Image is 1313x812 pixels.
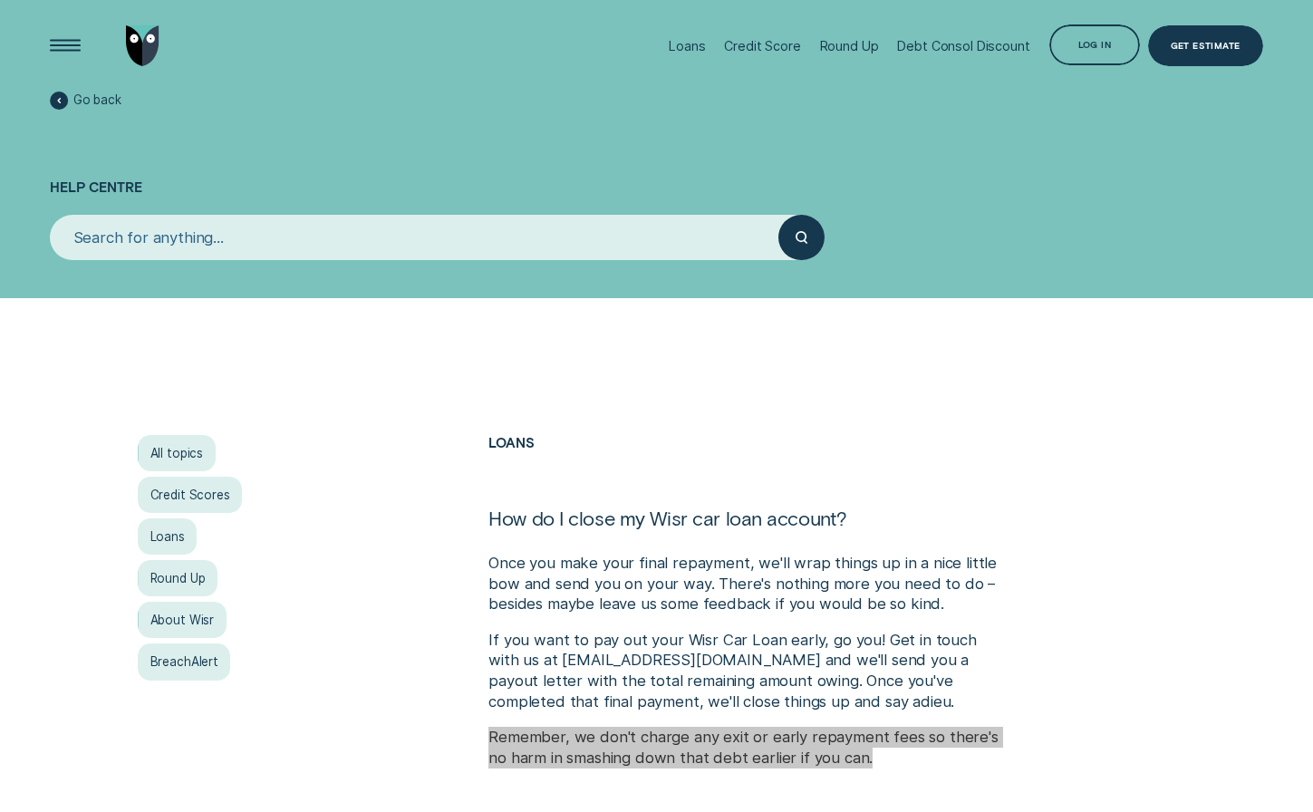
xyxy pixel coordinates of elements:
div: Debt Consol Discount [897,38,1029,53]
a: Loans [488,434,534,450]
a: Get Estimate [1148,25,1263,66]
div: Loans [669,38,705,53]
div: Round Up [820,38,879,53]
p: Once you make your final repayment, we'll wrap things up in a nice little bow and send you on you... [488,553,999,614]
a: BreachAlert [138,643,230,680]
h1: How do I close my Wisr car loan account? [488,506,999,553]
button: Open Menu [44,25,85,66]
img: Wisr [126,25,160,66]
button: Submit your search query. [778,215,824,260]
h1: Help Centre [50,111,1262,215]
a: Round Up [138,560,217,596]
input: Search for anything... [50,215,778,260]
a: Credit Scores [138,477,242,513]
p: If you want to pay out your Wisr Car Loan early, go you! Get in touch with us at [EMAIL_ADDRESS][... [488,630,999,712]
a: Go back [50,92,121,110]
p: Remember, we don't charge any exit or early repayment fees so there's no harm in smashing down th... [488,727,999,768]
button: Log in [1049,24,1141,65]
h2: Loans [488,435,999,506]
div: Credit Score [724,38,800,53]
a: All topics [138,435,215,471]
a: Loans [138,518,197,555]
span: Go back [73,92,121,108]
a: About Wisr [138,602,226,638]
